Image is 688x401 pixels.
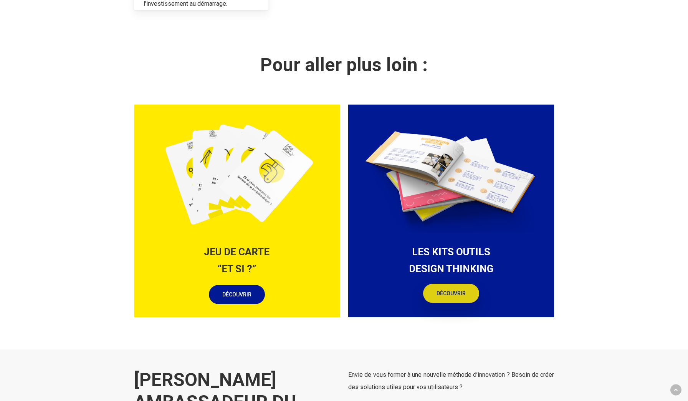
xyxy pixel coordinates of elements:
[218,263,256,275] strong: “ET SI ?”
[412,246,490,258] strong: LES KITS OUTILS
[222,291,251,298] span: DÉCOUVRIR
[437,290,466,297] span: DÉCOUVRIR
[409,263,493,275] strong: DESIGN THINKING
[209,285,265,304] a: DÉCOUVRIR
[134,54,554,76] h2: Pour aller plus loin :
[423,284,479,303] a: DÉCOUVRIR
[204,246,270,258] strong: JEU DE CARTE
